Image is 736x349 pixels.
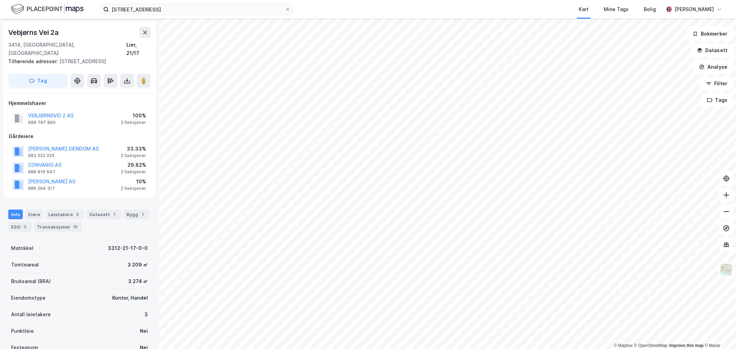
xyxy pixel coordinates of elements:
[669,343,704,348] a: Improve this map
[9,99,150,107] div: Hjemmelshaver
[8,27,60,38] div: Vebjørns Vei 2a
[8,57,145,66] div: [STREET_ADDRESS]
[144,310,148,319] div: 3
[579,5,589,13] div: Kart
[634,343,668,348] a: OpenStreetMap
[127,261,148,269] div: 3 209 ㎡
[614,343,633,348] a: Mapbox
[11,294,46,302] div: Eiendomstype
[72,223,79,230] div: 13
[46,210,84,219] div: Leietakere
[34,222,82,232] div: Transaksjoner
[604,5,629,13] div: Mine Tags
[11,261,39,269] div: Tomteareal
[644,5,656,13] div: Bolig
[121,112,146,120] div: 100%
[111,211,118,218] div: 1
[121,153,146,158] div: 2 Seksjoner
[8,58,59,64] span: Tilhørende adresser:
[121,169,146,175] div: 2 Seksjoner
[121,177,146,186] div: 10%
[121,186,146,191] div: 2 Seksjoner
[28,120,56,125] div: 998 787 890
[691,43,733,57] button: Datasett
[701,316,736,349] iframe: Chat Widget
[11,327,34,335] div: Punktleie
[693,60,733,74] button: Analyse
[108,244,148,252] div: 3312-21-17-0-0
[121,120,146,125] div: 2 Seksjoner
[11,277,51,285] div: Bruksareal (BRA)
[8,222,31,232] div: ESG
[128,277,148,285] div: 3 274 ㎡
[109,4,285,14] input: Søk på adresse, matrikkel, gårdeiere, leietakere eller personer
[701,93,733,107] button: Tags
[112,294,148,302] div: Kontor, Handel
[687,27,733,41] button: Bokmerker
[140,211,146,218] div: 1
[700,77,733,90] button: Filter
[28,153,55,158] div: 983 522 025
[26,210,43,219] div: Eiere
[126,41,151,57] div: Lier, 21/17
[701,316,736,349] div: Kontrollprogram for chat
[8,74,68,88] button: Tag
[74,211,81,218] div: 3
[87,210,121,219] div: Datasett
[28,186,55,191] div: 986 294 317
[124,210,149,219] div: Bygg
[28,169,55,175] div: 988 816 647
[720,263,733,276] img: Z
[8,41,126,57] div: 3414, [GEOGRAPHIC_DATA], [GEOGRAPHIC_DATA]
[8,210,23,219] div: Info
[121,161,146,169] div: 29.82%
[11,244,34,252] div: Matrikkel
[11,3,84,15] img: logo.f888ab2527a4732fd821a326f86c7f29.svg
[140,327,148,335] div: Nei
[675,5,714,13] div: [PERSON_NAME]
[121,145,146,153] div: 33.33%
[22,223,29,230] div: 3
[9,132,150,140] div: Gårdeiere
[11,310,51,319] div: Antall leietakere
